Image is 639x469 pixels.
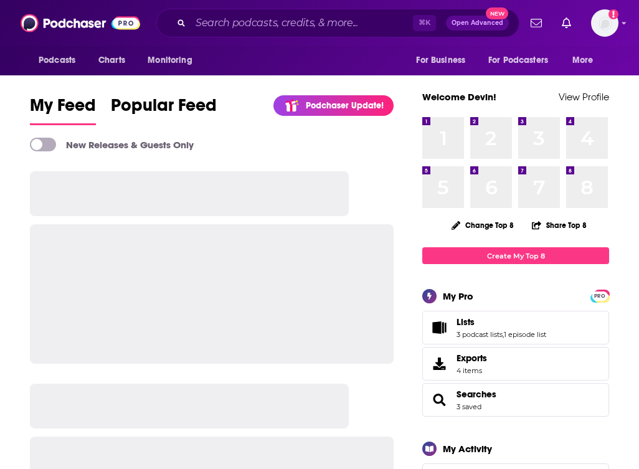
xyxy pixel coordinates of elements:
a: Charts [90,49,133,72]
button: Show profile menu [591,9,618,37]
button: Share Top 8 [531,213,587,237]
span: Lists [422,311,609,344]
span: ⌘ K [413,15,436,31]
a: New Releases & Guests Only [30,138,194,151]
button: Open AdvancedNew [446,16,509,31]
span: More [572,52,594,69]
button: Change Top 8 [444,217,521,233]
img: User Profile [591,9,618,37]
span: My Feed [30,95,96,123]
a: Lists [427,319,452,336]
span: 4 items [457,366,487,375]
span: Monitoring [148,52,192,69]
a: Welcome Devin! [422,91,496,103]
a: Searches [457,389,496,400]
span: Charts [98,52,125,69]
span: Exports [427,355,452,372]
span: Podcasts [39,52,75,69]
a: Create My Top 8 [422,247,609,264]
a: 3 podcast lists [457,330,503,339]
button: open menu [407,49,481,72]
span: Exports [457,353,487,364]
span: PRO [592,291,607,301]
a: Lists [457,316,546,328]
span: Open Advanced [452,20,503,26]
span: New [486,7,508,19]
div: My Pro [443,290,473,302]
a: My Feed [30,95,96,125]
span: Lists [457,316,475,328]
a: Exports [422,347,609,381]
a: 3 saved [457,402,481,411]
div: My Activity [443,443,492,455]
button: open menu [139,49,208,72]
button: open menu [480,49,566,72]
input: Search podcasts, credits, & more... [191,13,413,33]
span: , [503,330,504,339]
button: open menu [30,49,92,72]
a: Searches [427,391,452,409]
a: PRO [592,291,607,300]
img: Podchaser - Follow, Share and Rate Podcasts [21,11,140,35]
span: Logged in as sschroeder [591,9,618,37]
svg: Add a profile image [608,9,618,19]
div: Search podcasts, credits, & more... [156,9,519,37]
button: open menu [564,49,609,72]
a: 1 episode list [504,330,546,339]
a: Show notifications dropdown [526,12,547,34]
span: Popular Feed [111,95,217,123]
a: Show notifications dropdown [557,12,576,34]
p: Podchaser Update! [306,100,384,111]
a: Popular Feed [111,95,217,125]
span: Searches [422,383,609,417]
span: For Podcasters [488,52,548,69]
span: For Business [416,52,465,69]
a: View Profile [559,91,609,103]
